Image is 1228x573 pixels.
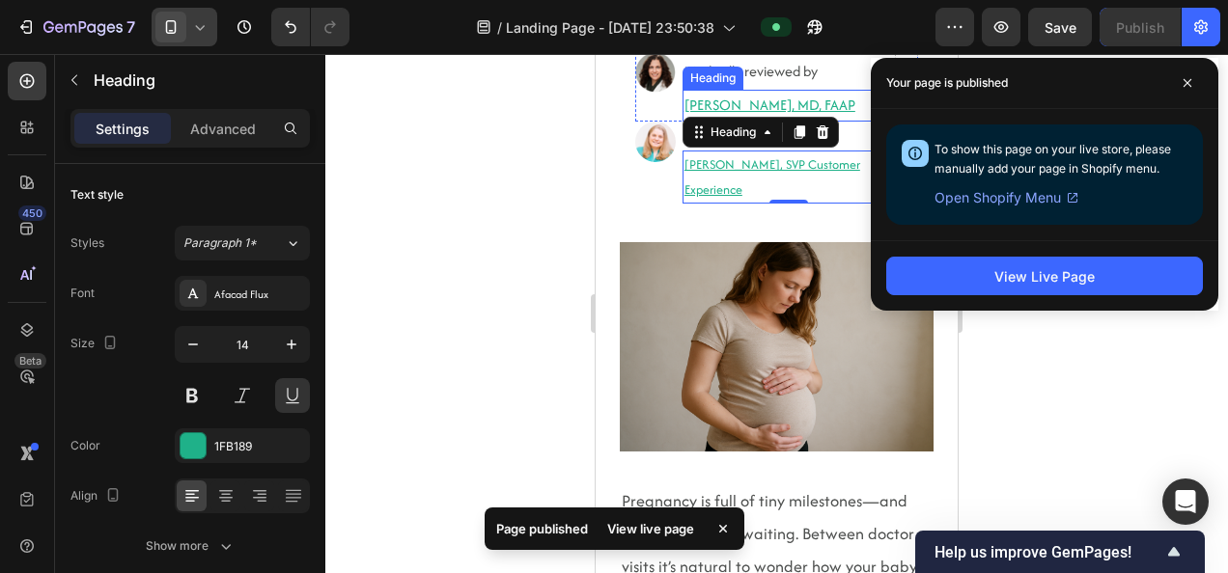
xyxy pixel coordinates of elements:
[89,38,297,66] p: [PERSON_NAME], MD, FAAP
[94,68,302,92] p: Heading
[70,285,95,302] div: Font
[8,8,144,46] button: 7
[190,119,256,139] p: Advanced
[70,437,100,454] div: Color
[1045,19,1076,36] span: Save
[935,543,1162,561] span: Help us improve GemPages!
[87,36,299,68] h2: Rich Text Editor. Editing area: main
[496,519,588,538] p: Page published
[886,257,1203,295] button: View Live Page
[596,515,706,542] div: View live page
[70,186,124,204] div: Text style
[183,234,257,252] span: Paragraph 1*
[111,69,164,87] div: Heading
[994,266,1095,286] div: View Live Page
[506,17,714,38] span: Landing Page - [DATE] 23:50:38
[96,119,150,139] p: Settings
[935,186,1061,209] span: Open Shopify Menu
[146,536,236,556] div: Show more
[18,205,46,221] div: 450
[70,234,104,252] div: Styles
[14,353,46,368] div: Beta
[87,96,299,149] h2: Rich Text Editor. Editing area: main
[497,17,502,38] span: /
[70,529,310,563] button: Show more
[126,15,135,39] p: 7
[91,15,144,33] div: Heading
[271,8,349,46] div: Undo/Redo
[1100,8,1181,46] button: Publish
[26,435,335,558] span: Pregnancy is full of tiny milestones—and long stretches of waiting. Between doctor visits it’s na...
[214,286,305,303] div: Afacad Flux
[1116,17,1164,38] div: Publish
[1028,8,1092,46] button: Save
[935,540,1186,563] button: Show survey - Help us improve GemPages!
[1162,478,1209,525] div: Open Intercom Messenger
[214,438,305,455] div: 1FB189
[89,7,222,27] span: Medically reviewed by
[70,331,122,357] div: Size
[24,188,338,397] img: Alt Image
[89,98,297,147] p: [PERSON_NAME], SVP Customer Experience
[596,54,958,573] iframe: Design area
[935,142,1171,176] span: To show this page on your live store, please manually add your page in Shopify menu.
[886,73,1008,93] p: Your page is published
[70,483,125,509] div: Align
[175,226,310,260] button: Paragraph 1*
[40,68,80,108] img: Alt Image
